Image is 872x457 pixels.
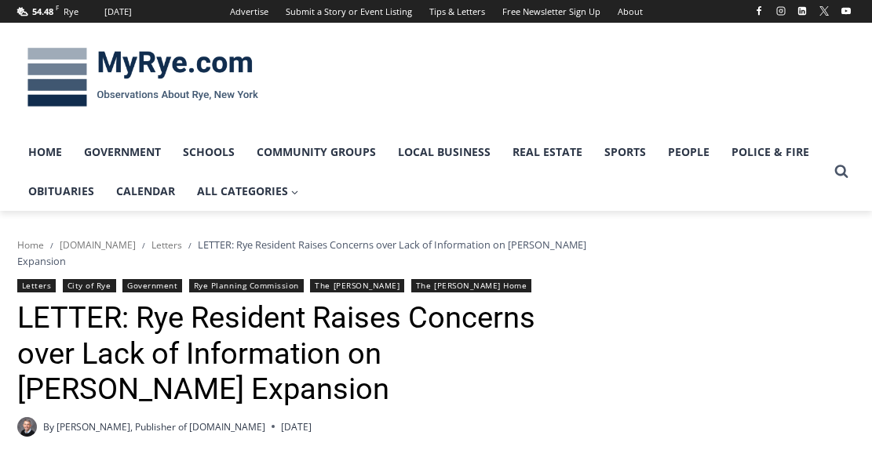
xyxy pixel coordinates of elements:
a: Calendar [105,172,186,211]
span: LETTER: Rye Resident Raises Concerns over Lack of Information on [PERSON_NAME] Expansion [17,238,586,267]
a: X [815,2,834,20]
a: Rye Planning Commission [189,279,304,292]
span: By [43,419,54,434]
a: The [PERSON_NAME] [310,279,404,292]
a: Police & Fire [721,132,820,172]
a: Obituaries [17,172,105,211]
a: City of Rye [63,279,116,292]
nav: Breadcrumbs [17,237,586,269]
a: Letters [151,238,182,252]
a: Sports [593,132,657,172]
a: Home [17,132,73,172]
a: Linkedin [793,2,812,20]
a: Letters [17,279,57,292]
a: Government [73,132,172,172]
h1: LETTER: Rye Resident Raises Concerns over Lack of Information on [PERSON_NAME] Expansion [17,300,586,408]
a: [DOMAIN_NAME] [60,238,136,252]
a: Real Estate [502,132,593,172]
a: Home [17,238,44,252]
span: 54.48 [32,5,53,17]
a: People [657,132,721,172]
button: View Search Form [827,158,856,186]
a: Community Groups [246,132,387,172]
a: Local Business [387,132,502,172]
a: The [PERSON_NAME] Home [411,279,532,292]
a: Government [122,279,182,292]
a: Instagram [772,2,790,20]
a: Schools [172,132,246,172]
div: Rye [64,5,78,19]
img: MyRye.com [17,37,268,118]
span: / [142,240,145,251]
nav: Primary Navigation [17,132,827,212]
span: / [188,240,192,251]
time: [DATE] [281,419,312,434]
a: All Categories [186,172,310,211]
div: [DATE] [104,5,132,19]
a: YouTube [837,2,856,20]
a: [PERSON_NAME], Publisher of [DOMAIN_NAME] [57,420,265,433]
a: Facebook [750,2,768,20]
span: F [56,3,59,12]
span: All Categories [197,183,299,200]
span: / [50,240,53,251]
a: Author image [17,417,37,437]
